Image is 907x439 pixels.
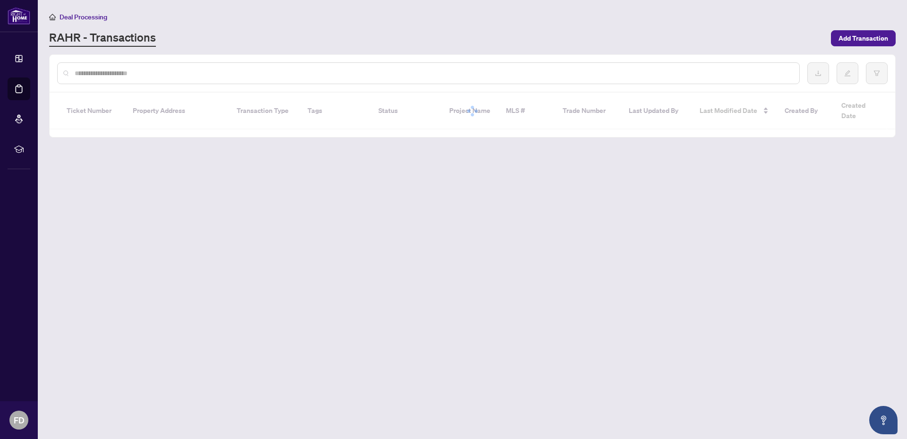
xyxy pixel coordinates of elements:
[807,62,829,84] button: download
[8,7,30,25] img: logo
[49,14,56,20] span: home
[60,13,107,21] span: Deal Processing
[866,62,888,84] button: filter
[839,31,888,46] span: Add Transaction
[831,30,896,46] button: Add Transaction
[837,62,858,84] button: edit
[14,413,25,427] span: FD
[49,30,156,47] a: RAHR - Transactions
[869,406,898,434] button: Open asap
